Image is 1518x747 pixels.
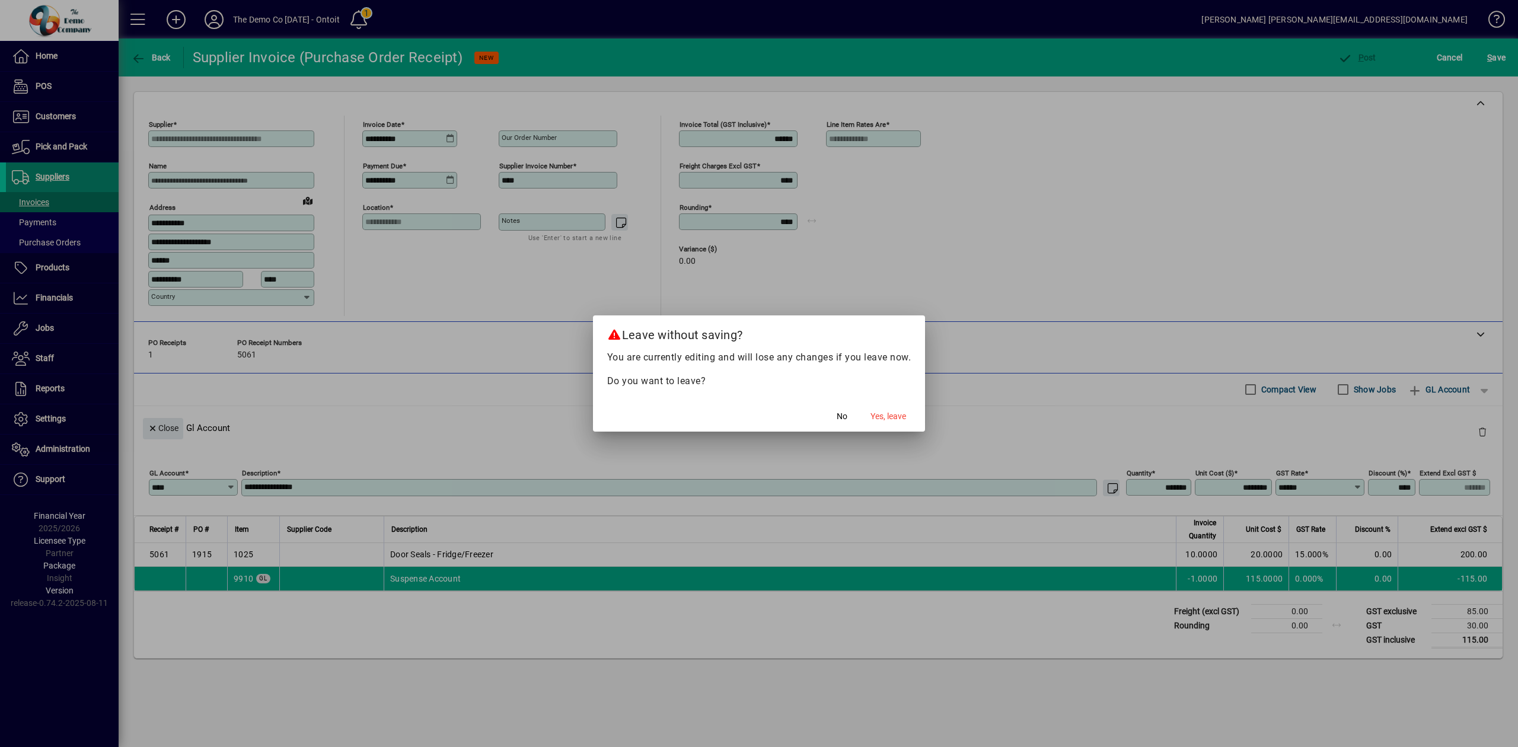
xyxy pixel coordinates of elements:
span: Yes, leave [870,410,906,423]
p: You are currently editing and will lose any changes if you leave now. [607,350,911,365]
span: No [837,410,847,423]
h2: Leave without saving? [593,315,926,350]
button: No [823,406,861,427]
p: Do you want to leave? [607,374,911,388]
button: Yes, leave [866,406,911,427]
